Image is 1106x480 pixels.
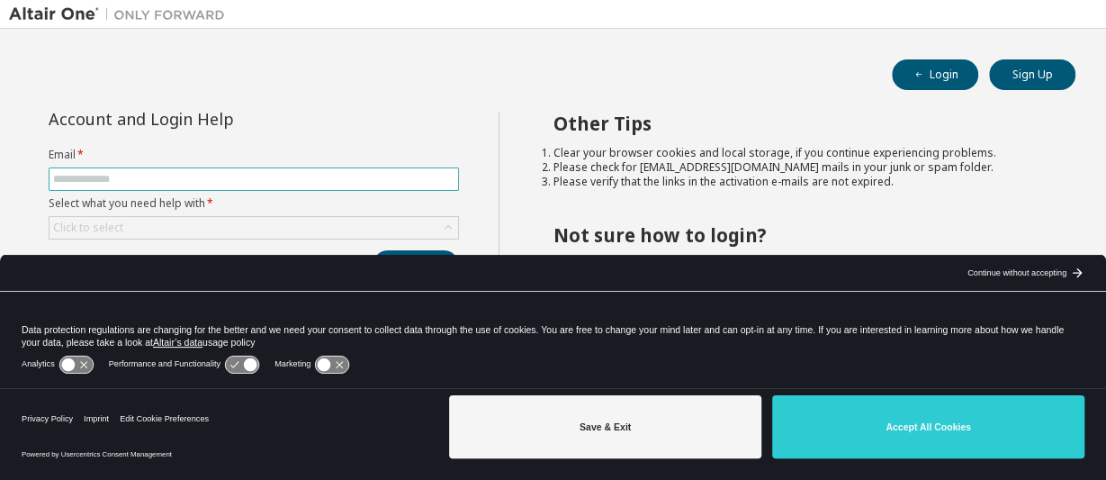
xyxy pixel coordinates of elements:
[989,59,1075,90] button: Sign Up
[553,160,1043,175] li: Please check for [EMAIL_ADDRESS][DOMAIN_NAME] mails in your junk or spam folder.
[49,196,459,211] label: Select what you need help with
[553,175,1043,189] li: Please verify that the links in the activation e-mails are not expired.
[49,112,377,126] div: Account and Login Help
[49,148,459,162] label: Email
[553,146,1043,160] li: Clear your browser cookies and local storage, if you continue experiencing problems.
[373,250,459,281] button: Submit
[49,217,458,239] div: Click to select
[553,223,1043,247] h2: Not sure how to login?
[9,5,234,23] img: Altair One
[892,59,978,90] button: Login
[53,221,123,235] div: Click to select
[553,112,1043,135] h2: Other Tips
